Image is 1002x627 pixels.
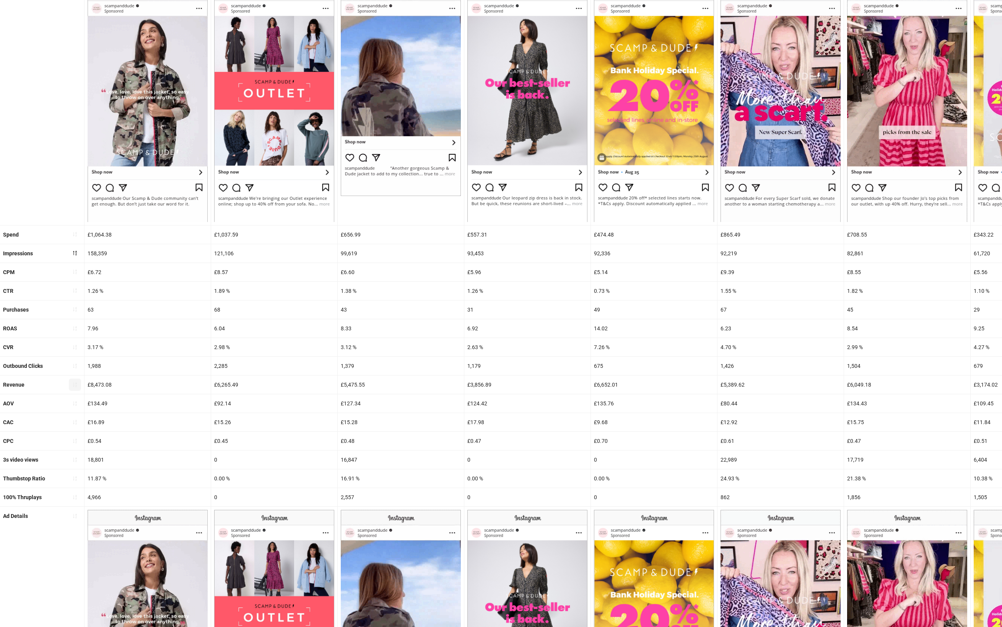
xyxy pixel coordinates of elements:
[591,394,717,413] div: £135.76
[844,244,970,263] div: 82,861
[85,225,211,244] div: £1,064.38
[464,225,590,244] div: £557.31
[464,432,590,450] div: £0.47
[85,300,211,319] div: 63
[211,282,337,300] div: 1.89 %
[844,432,970,450] div: £0.47
[211,225,337,244] div: £1,037.59
[3,382,24,388] b: Revenue
[844,357,970,375] div: 1,504
[464,300,590,319] div: 31
[211,244,337,263] div: 121,106
[85,394,211,413] div: £134.49
[211,488,337,506] div: 0
[211,300,337,319] div: 68
[464,319,590,338] div: 6.92
[844,451,970,469] div: 17,719
[3,400,14,407] b: AOV
[338,282,464,300] div: 1.38 %
[717,282,844,300] div: 1.55 %
[591,357,717,375] div: 675
[72,232,78,237] span: sort-ascending
[85,451,211,469] div: 18,801
[591,300,717,319] div: 49
[717,244,844,263] div: 92,219
[85,244,211,263] div: 158,359
[844,338,970,356] div: 2.99 %
[3,475,45,482] b: Thumbstop Ratio
[72,288,78,293] span: sort-ascending
[717,432,844,450] div: £0.61
[72,438,78,444] span: sort-ascending
[3,307,29,313] b: Purchases
[844,225,970,244] div: £708.55
[338,394,464,413] div: £127.34
[844,376,970,394] div: £6,049.18
[464,376,590,394] div: £3,856.89
[85,469,211,488] div: 11.87 %
[338,225,464,244] div: £656.99
[72,326,78,331] span: sort-ascending
[211,451,337,469] div: 0
[72,420,78,425] span: sort-ascending
[717,357,844,375] div: 1,426
[85,413,211,431] div: £16.89
[464,282,590,300] div: 1.26 %
[591,488,717,506] div: 0
[591,432,717,450] div: £0.70
[464,244,590,263] div: 93,453
[591,451,717,469] div: 0
[717,469,844,488] div: 24.93 %
[338,244,464,263] div: 99,619
[72,269,78,274] span: sort-ascending
[3,232,19,238] b: Spend
[844,319,970,338] div: 8.54
[464,488,590,506] div: 0
[85,432,211,450] div: £0.54
[717,225,844,244] div: £865.49
[591,319,717,338] div: 14.02
[338,469,464,488] div: 16.91 %
[717,338,844,356] div: 4.70 %
[591,376,717,394] div: £6,652.01
[464,413,590,431] div: £17.98
[338,300,464,319] div: 43
[844,263,970,281] div: £8.55
[211,394,337,413] div: £92.14
[211,338,337,356] div: 2.98 %
[464,394,590,413] div: £124.42
[3,250,33,256] b: Impressions
[72,401,78,406] span: sort-ascending
[844,413,970,431] div: £15.75
[591,469,717,488] div: 0.00 %
[72,513,78,519] span: sort-ascending
[844,300,970,319] div: 45
[338,376,464,394] div: £5,475.55
[717,488,844,506] div: 862
[3,438,13,444] b: CPC
[338,432,464,450] div: £0.48
[717,319,844,338] div: 6.23
[85,282,211,300] div: 1.26 %
[72,307,78,312] span: sort-ascending
[3,513,28,519] b: Ad Details
[3,419,13,425] b: CAC
[844,488,970,506] div: 1,856
[211,469,337,488] div: 0.00 %
[3,269,15,275] b: CPM
[338,413,464,431] div: £15.28
[3,325,17,331] b: ROAS
[211,376,337,394] div: £6,265.49
[464,263,590,281] div: £5.96
[464,451,590,469] div: 0
[211,357,337,375] div: 2,285
[211,319,337,338] div: 6.04
[717,413,844,431] div: £12.92
[85,376,211,394] div: £8,473.08
[338,338,464,356] div: 3.12 %
[338,263,464,281] div: £6.60
[85,319,211,338] div: 7.96
[464,338,590,356] div: 2.63 %
[3,344,13,350] b: CVR
[72,457,78,462] span: sort-ascending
